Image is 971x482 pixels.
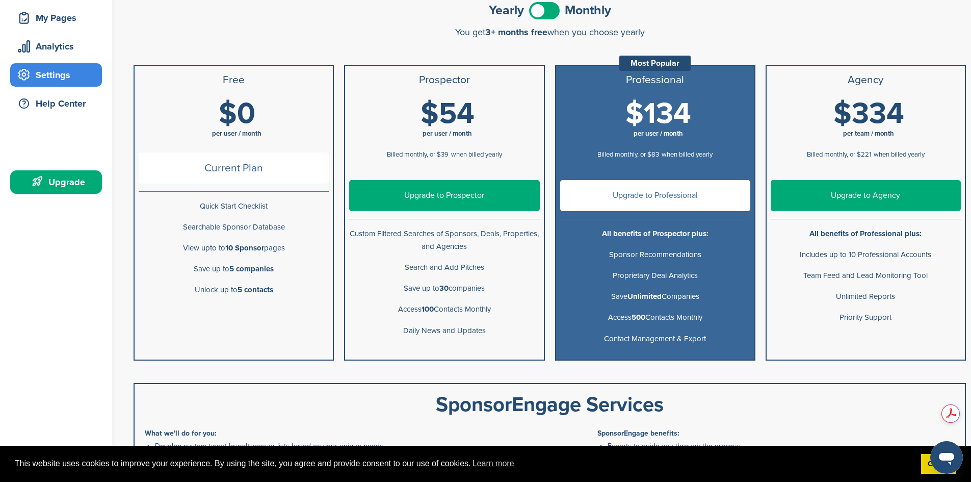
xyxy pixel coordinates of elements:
span: $334 [833,96,904,132]
span: $54 [421,96,475,132]
b: All benefits of Prospector plus: [602,229,708,238]
span: Billed monthly, or $221 [807,150,871,159]
b: 5 companies [229,264,274,273]
p: Team Feed and Lead Monitoring Tool [771,269,961,282]
div: You get when you choose yearly [134,27,966,37]
span: when billed yearly [451,150,502,159]
a: Upgrade to Agency [771,180,961,211]
p: Search and Add Pitches [349,261,539,274]
h3: Agency [771,74,961,86]
p: Unlimited Reports [771,290,961,303]
div: Analytics [15,37,102,56]
span: Yearly [489,4,524,17]
p: Unlock up to [139,284,329,296]
b: 500 [632,313,645,322]
p: Quick Start Checklist [139,200,329,213]
div: Most Popular [619,56,691,71]
p: Includes up to 10 Professional Accounts [771,248,961,261]
p: View upto to pages [139,242,329,255]
a: Help Center [10,92,102,115]
p: Custom Filtered Searches of Sponsors, Deals, Properties, and Agencies [349,227,539,253]
div: Upgrade [15,173,102,191]
a: Upgrade [10,170,102,194]
b: 5 contacts [238,285,273,294]
li: Experts to guide you through the process [608,441,955,451]
b: What we'll do for you: [145,429,217,438]
p: Daily News and Updates [349,324,539,337]
h3: Prospector [349,74,539,86]
b: 100 [422,305,434,314]
a: dismiss cookie message [921,454,956,474]
p: Access Contacts Monthly [560,311,750,324]
li: Develop custom target brand/sponsor lists based on your unique needs [155,441,546,451]
span: Monthly [565,4,611,17]
h3: Professional [560,74,750,86]
p: Searchable Sponsor Database [139,221,329,234]
span: $134 [625,96,691,132]
span: Billed monthly, or $39 [387,150,449,159]
span: per user / month [423,130,472,138]
p: Sponsor Recommendations [560,248,750,261]
a: My Pages [10,6,102,30]
div: My Pages [15,9,102,27]
div: Settings [15,66,102,84]
b: SponsorEngage benefits: [597,429,679,438]
b: Unlimited [627,292,662,301]
a: Settings [10,63,102,87]
p: Save up to [139,263,329,275]
p: Priority Support [771,311,961,324]
span: 3+ months free [485,27,547,38]
a: Upgrade to Professional [560,180,750,211]
b: 10 Sponsor [225,243,264,252]
span: $0 [219,96,255,132]
span: This website uses cookies to improve your experience. By using the site, you agree and provide co... [15,456,913,471]
p: Save Companies [560,290,750,303]
span: per user / month [212,130,261,138]
p: Save up to companies [349,282,539,295]
a: learn more about cookies [471,456,516,471]
b: 30 [439,284,449,293]
a: Upgrade to Prospector [349,180,539,211]
p: Access Contacts Monthly [349,303,539,316]
span: Current Plan [139,153,329,184]
span: when billed yearly [874,150,925,159]
b: All benefits of Professional plus: [809,229,922,238]
div: SponsorEngage Services [145,394,955,415]
iframe: Button to launch messaging window [930,441,963,474]
span: when billed yearly [662,150,713,159]
p: Contact Management & Export [560,333,750,345]
div: Help Center [15,94,102,113]
span: Billed monthly, or $83 [597,150,659,159]
span: per user / month [634,130,683,138]
h3: Free [139,74,329,86]
p: Proprietary Deal Analytics [560,269,750,282]
a: Analytics [10,35,102,58]
span: per team / month [843,130,894,138]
